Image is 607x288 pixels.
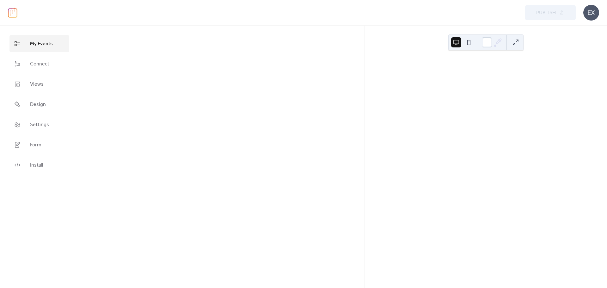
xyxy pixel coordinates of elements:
[30,101,46,108] span: Design
[9,76,69,93] a: Views
[9,156,69,174] a: Install
[9,116,69,133] a: Settings
[9,55,69,72] a: Connect
[583,5,599,21] div: EX
[30,40,53,48] span: My Events
[8,8,17,18] img: logo
[30,141,41,149] span: Form
[30,81,44,88] span: Views
[30,121,49,129] span: Settings
[30,162,43,169] span: Install
[9,96,69,113] a: Design
[9,35,69,52] a: My Events
[30,60,49,68] span: Connect
[9,136,69,153] a: Form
